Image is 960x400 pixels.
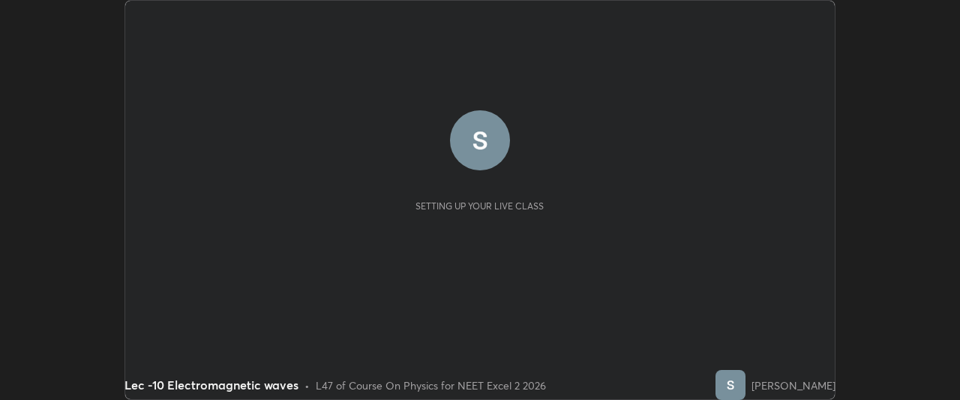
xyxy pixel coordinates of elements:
div: L47 of Course On Physics for NEET Excel 2 2026 [316,377,546,393]
img: 25b204f45ac4445a96ad82fdfa2bbc62.56875823_3 [715,370,745,400]
img: 25b204f45ac4445a96ad82fdfa2bbc62.56875823_3 [450,110,510,170]
div: • [304,377,310,393]
div: [PERSON_NAME] [751,377,835,393]
div: Lec -10 Electromagnetic waves [124,376,298,394]
div: Setting up your live class [415,200,544,212]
